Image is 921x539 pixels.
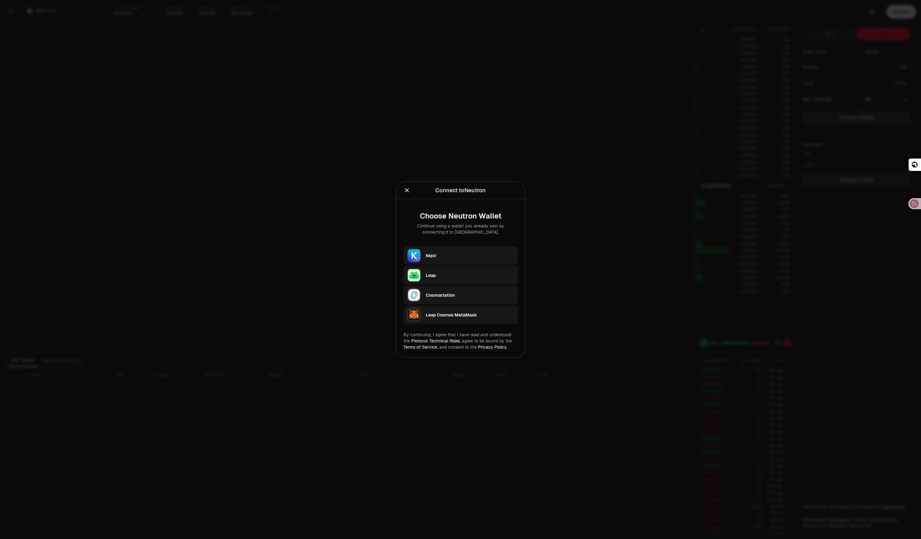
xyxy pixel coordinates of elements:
button: LeapLeap [403,266,518,285]
button: KeplrKeplr [403,246,518,265]
a: Privacy Policy. [478,344,507,350]
img: Leap [407,269,421,282]
button: Close [403,186,410,195]
div: Continue using a wallet you already own by connecting it to [GEOGRAPHIC_DATA]. [408,223,513,235]
div: By continuing, I agree that I have read and understood the agree to be bound by the and consent t... [403,332,518,350]
button: CosmostationCosmostation [403,286,518,304]
a: Terms of Service, [403,344,438,350]
div: Keplr [426,253,514,259]
img: Leap Cosmos MetaMask [407,308,421,322]
div: Connect to Neutron [435,186,486,195]
div: Leap Cosmos MetaMask [426,312,514,318]
div: Cosmostation [426,292,514,298]
div: Leap [426,272,514,278]
img: Keplr [407,249,421,262]
img: Cosmostation [407,288,421,302]
button: Leap Cosmos MetaMaskLeap Cosmos MetaMask [403,306,518,324]
div: Choose Neutron Wallet [408,212,513,220]
a: Protocol Technical Risks, [411,338,461,344]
